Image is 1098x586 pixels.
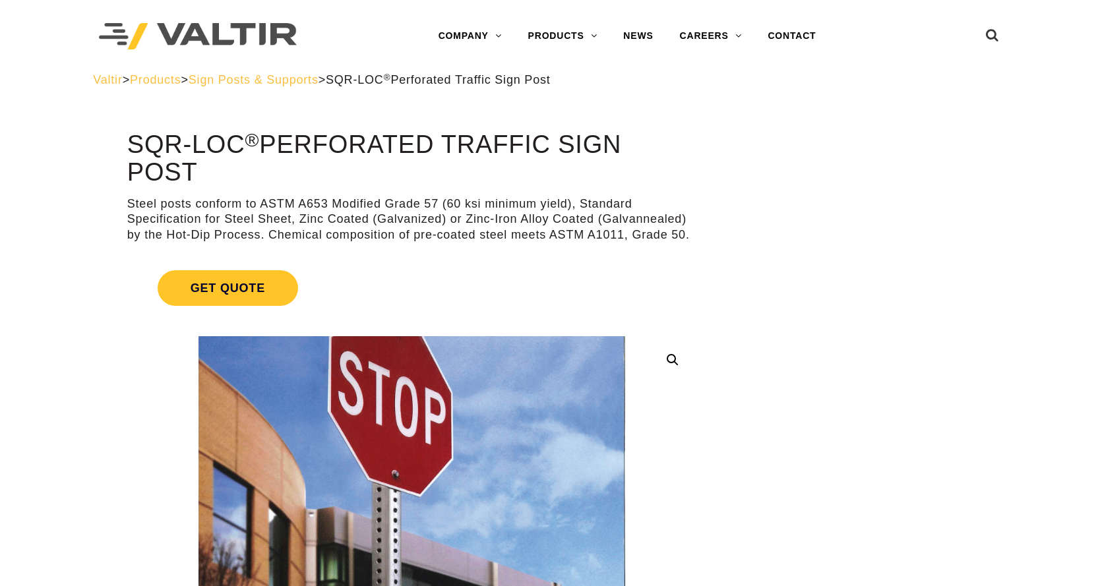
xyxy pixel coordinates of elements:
a: Sign Posts & Supports [189,73,319,86]
span: Get Quote [158,270,298,306]
div: > > > [93,73,1005,88]
sup: ® [245,129,259,150]
a: PRODUCTS [515,23,611,49]
img: Valtir [99,23,297,50]
a: Products [130,73,181,86]
a: CONTACT [754,23,829,49]
a: COMPANY [425,23,515,49]
h1: SQR-LOC Perforated Traffic Sign Post [127,131,696,187]
a: Valtir [93,73,122,86]
span: SQR-LOC Perforated Traffic Sign Post [326,73,551,86]
a: Get Quote [127,254,696,322]
a: CAREERS [667,23,755,49]
p: Steel posts conform to ASTM A653 Modified Grade 57 (60 ksi minimum yield), Standard Specification... [127,196,696,243]
a: NEWS [610,23,666,49]
sup: ® [384,73,391,82]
